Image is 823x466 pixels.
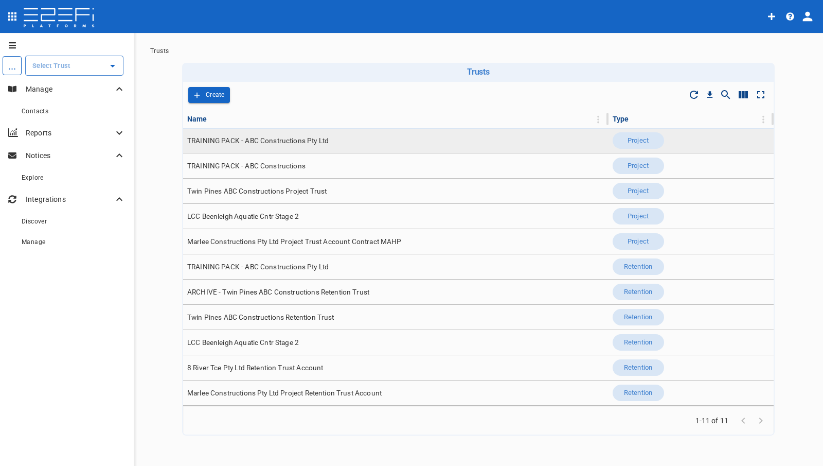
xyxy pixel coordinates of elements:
[150,47,807,55] nav: breadcrumb
[735,86,752,103] button: Show/Hide columns
[621,212,655,221] span: Project
[150,47,169,55] a: Trusts
[685,86,703,103] span: Refresh Data
[621,161,655,171] span: Project
[187,113,207,125] div: Name
[187,186,327,196] span: Twin Pines ABC Constructions Project Trust
[22,174,44,181] span: Explore
[717,86,735,103] button: Show/Hide search
[26,84,113,94] p: Manage
[186,67,771,77] h6: Trusts
[206,89,225,101] p: Create
[735,416,752,425] span: Go to previous page
[590,111,606,128] button: Column Actions
[26,150,113,161] p: Notices
[187,388,382,398] span: Marlee Constructions Pty Ltd Project Retention Trust Account
[187,287,369,297] span: ARCHIVE - Twin Pines ABC Constructions Retention Trust
[618,313,658,322] span: Retention
[755,111,772,128] button: Column Actions
[30,60,103,71] input: Select Trust
[22,238,45,246] span: Manage
[187,212,299,221] span: LCC Beenleigh Aquatic Cntr Stage 2
[26,194,113,204] p: Integrations
[22,218,47,225] span: Discover
[621,186,655,196] span: Project
[618,262,658,272] span: Retention
[695,416,729,426] span: 1-11 of 11
[187,161,306,171] span: TRAINING PACK - ABC Constructions
[752,86,770,103] button: Toggle full screen
[703,88,717,102] button: Download CSV
[618,338,658,348] span: Retention
[187,262,329,272] span: TRAINING PACK - ABC Constructions Pty Ltd
[26,128,113,138] p: Reports
[187,136,329,146] span: TRAINING PACK - ABC Constructions Pty Ltd
[187,363,323,373] span: 8 River Tce Pty Ltd Retention Trust Account
[187,237,402,247] span: Marlee Constructions Pty Ltd Project Trust Account Contract MAHP
[22,108,48,115] span: Contacts
[188,87,230,103] span: Add Trust
[187,313,334,322] span: Twin Pines ABC Constructions Retention Trust
[752,416,770,425] span: Go to next page
[618,363,658,373] span: Retention
[3,56,22,75] div: ...
[621,237,655,247] span: Project
[621,136,655,146] span: Project
[618,388,658,398] span: Retention
[613,113,629,125] div: Type
[187,338,299,348] span: LCC Beenleigh Aquatic Cntr Stage 2
[618,287,658,297] span: Retention
[105,59,120,73] button: Open
[188,87,230,103] button: Create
